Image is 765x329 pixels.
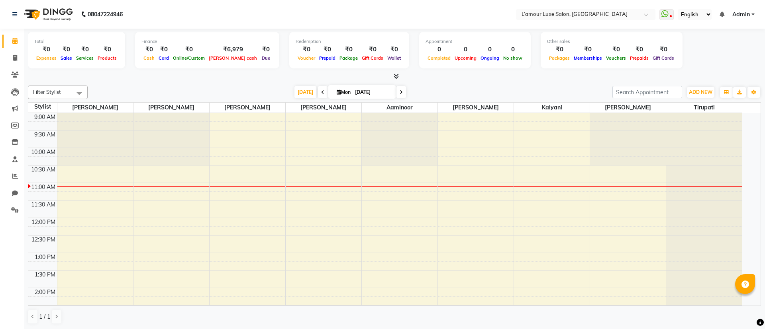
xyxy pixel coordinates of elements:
span: [PERSON_NAME] [286,103,361,113]
input: 2025-09-01 [353,86,392,98]
span: Filter Stylist [33,89,61,95]
div: Appointment [426,38,524,45]
div: ₹0 [296,45,317,54]
span: Aaminoor [362,103,437,113]
div: 9:00 AM [33,113,57,121]
span: Gift Cards [651,55,676,61]
span: Kalyani [514,103,590,113]
span: 1 / 1 [39,313,50,321]
span: [PERSON_NAME] cash [207,55,259,61]
div: 1:00 PM [33,253,57,261]
div: ₹0 [651,45,676,54]
span: Admin [732,10,750,19]
span: [PERSON_NAME] [133,103,209,113]
b: 08047224946 [88,3,123,25]
div: ₹0 [547,45,572,54]
div: 0 [501,45,524,54]
span: Expenses [34,55,59,61]
span: Online/Custom [171,55,207,61]
div: ₹0 [259,45,273,54]
span: Mon [335,89,353,95]
div: ₹0 [34,45,59,54]
div: ₹0 [141,45,157,54]
span: Upcoming [453,55,479,61]
div: ₹6,979 [207,45,259,54]
span: Cash [141,55,157,61]
span: Wallet [385,55,403,61]
div: 9:30 AM [33,130,57,139]
div: ₹0 [628,45,651,54]
div: 0 [453,45,479,54]
div: Total [34,38,119,45]
span: [PERSON_NAME] [57,103,133,113]
span: No show [501,55,524,61]
span: [PERSON_NAME] [438,103,514,113]
span: Prepaids [628,55,651,61]
div: 2:00 PM [33,288,57,296]
div: 12:00 PM [30,218,57,226]
div: Other sales [547,38,676,45]
div: 0 [479,45,501,54]
div: ₹0 [96,45,119,54]
div: ₹0 [317,45,337,54]
span: Tirupati [666,103,742,113]
div: ₹0 [337,45,360,54]
div: ₹0 [74,45,96,54]
div: ₹0 [385,45,403,54]
span: Voucher [296,55,317,61]
span: Package [337,55,360,61]
span: Services [74,55,96,61]
button: ADD NEW [687,87,714,98]
span: Completed [426,55,453,61]
img: logo [20,3,75,25]
span: Prepaid [317,55,337,61]
div: 10:00 AM [29,148,57,156]
span: Packages [547,55,572,61]
span: ADD NEW [689,89,712,95]
div: Redemption [296,38,403,45]
div: 11:00 AM [29,183,57,191]
span: Vouchers [604,55,628,61]
span: Products [96,55,119,61]
div: ₹0 [157,45,171,54]
div: 12:30 PM [30,236,57,244]
div: 10:30 AM [29,165,57,174]
div: ₹0 [171,45,207,54]
span: Card [157,55,171,61]
span: Gift Cards [360,55,385,61]
div: 11:30 AM [29,201,57,209]
div: 0 [426,45,453,54]
div: 2:30 PM [33,306,57,314]
div: ₹0 [572,45,604,54]
div: ₹0 [59,45,74,54]
div: ₹0 [604,45,628,54]
span: [DATE] [294,86,316,98]
div: Finance [141,38,273,45]
span: [PERSON_NAME] [590,103,666,113]
div: 1:30 PM [33,271,57,279]
span: Sales [59,55,74,61]
div: ₹0 [360,45,385,54]
span: Due [260,55,272,61]
input: Search Appointment [612,86,682,98]
span: Ongoing [479,55,501,61]
div: Stylist [28,103,57,111]
span: [PERSON_NAME] [210,103,285,113]
span: Memberships [572,55,604,61]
